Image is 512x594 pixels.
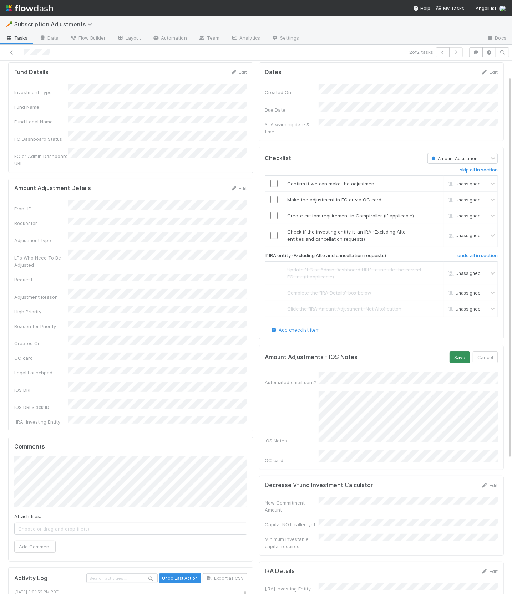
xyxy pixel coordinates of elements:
a: Edit [481,568,498,574]
span: AngelList [476,5,496,11]
h5: IRA Details [265,568,295,575]
h6: undo all in section [457,253,498,258]
div: FC Dashboard Status [14,135,68,143]
h5: Dates [265,69,282,76]
div: Investment Type [14,89,68,96]
a: skip all in section [460,167,498,176]
span: Unassigned [447,213,481,219]
h5: Comments [14,443,247,450]
span: Subscription Adjustments [14,21,96,28]
button: Save [450,351,470,363]
div: Created On [265,89,319,96]
span: Make the adjustment in FC or via OC card [288,197,382,203]
div: Adjustment Reason [14,293,68,301]
button: Export as CSV [203,573,247,583]
div: Fund Name [14,103,68,111]
button: Cancel [473,351,498,363]
span: Unassigned [447,271,481,276]
h5: Fund Details [14,69,49,76]
span: Create custom requirement in Comptroller (if applicable) [288,213,414,219]
span: Unassigned [447,233,481,238]
div: SLA warning date & time [265,121,319,135]
h5: Activity Log [14,575,85,582]
div: Created On [14,340,68,347]
span: Complete the "IRA Details" box below [288,290,372,296]
span: Unassigned [447,181,481,186]
span: 2 of 2 tasks [409,48,433,56]
a: My Tasks [436,5,464,12]
div: Help [413,5,430,12]
h6: skip all in section [460,167,498,173]
label: Attach files: [14,513,41,520]
a: Data [34,33,64,44]
div: IOS DRI [14,386,68,394]
div: Front ID [14,205,68,212]
a: Edit [481,69,498,75]
span: Check if the investing entity is an IRA (Excluding Alto entities and cancellation requests) [288,229,406,242]
div: IOS Notes [265,437,319,444]
img: logo-inverted-e16ddd16eac7371096b0.svg [6,2,53,14]
a: Settings [266,33,305,44]
a: Edit [230,185,247,191]
img: avatar_04f2f553-352a-453f-b9fb-c6074dc60769.png [499,5,506,12]
div: Automated email sent? [265,379,319,386]
span: Choose or drag and drop file(s) [15,523,247,534]
div: Minimum investable capital required [265,536,319,550]
button: Undo Last Action [159,573,201,583]
span: Update "FC or Admin Dashboard URL" to include the correct FC link (if applicable) [288,267,422,280]
div: IOS DRI Slack ID [14,404,68,411]
a: undo all in section [457,253,498,261]
span: Tasks [6,34,28,41]
span: Amount Adjustment [430,155,479,161]
a: Edit [230,69,247,75]
a: Team [193,33,225,44]
h5: Decrease Vfund Investment Calculator [265,482,373,489]
div: Due Date [265,106,319,113]
input: Search activities... [86,573,158,583]
div: [IRA] Investing Entity [265,585,319,592]
h5: Amount Adjustments - IOS Notes [265,354,358,361]
div: High Priority [14,308,68,315]
div: Capital NOT called yet [265,521,319,528]
a: Flow Builder [64,33,111,44]
span: My Tasks [436,5,464,11]
div: Adjustment type [14,237,68,244]
a: Layout [111,33,147,44]
a: Add checklist item [270,327,320,333]
button: Add Comment [14,541,56,553]
span: Click the "IRA Amount Adjustment (Not Alto) button [288,306,402,312]
div: Request [14,276,68,283]
span: 🥕 [6,21,13,27]
span: Unassigned [447,197,481,203]
span: Unassigned [447,290,481,296]
div: LPs Who Need To Be Adjusted [14,254,68,268]
a: Analytics [225,33,266,44]
div: FC or Admin Dashboard URL [14,153,68,167]
h5: Amount Adjustment Details [14,185,91,192]
div: OC card [14,354,68,362]
a: Automation [147,33,193,44]
div: OC card [265,457,319,464]
h5: Checklist [265,155,292,162]
div: Legal Launchpad [14,369,68,376]
div: New Commitment Amount [265,499,319,513]
span: Flow Builder [70,34,106,41]
div: [IRA] Investing Entity [14,418,68,425]
div: Requester [14,220,68,227]
a: Edit [481,482,498,488]
a: Docs [481,33,512,44]
span: Unassigned [447,306,481,312]
span: Confirm if we can make the adjustment [288,181,376,186]
div: Fund Legal Name [14,118,68,125]
div: Reason for Priority [14,323,68,330]
h6: If IRA entity (Excluding Alto and cancellation requests) [265,253,386,258]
